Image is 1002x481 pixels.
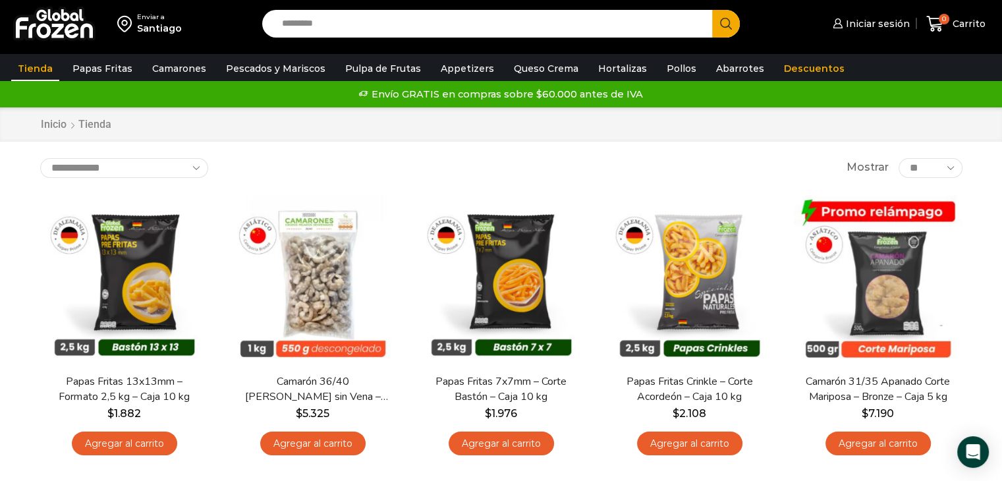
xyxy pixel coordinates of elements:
span: $ [485,407,491,420]
a: Abarrotes [710,56,771,81]
a: Camarón 31/35 Apanado Corte Mariposa – Bronze – Caja 5 kg [802,374,953,405]
div: Open Intercom Messenger [957,436,989,468]
a: Agregar al carrito: “Camarón 36/40 Crudo Pelado sin Vena - Bronze - Caja 10 kg” [260,432,366,456]
a: Papas Fritas Crinkle – Corte Acordeón – Caja 10 kg [613,374,765,405]
img: address-field-icon.svg [117,13,137,35]
a: Papas Fritas 7x7mm – Corte Bastón – Caja 10 kg [425,374,576,405]
a: Hortalizas [592,56,654,81]
h1: Tienda [78,118,111,130]
a: Pulpa de Frutas [339,56,428,81]
span: $ [296,407,302,420]
div: Enviar a [137,13,182,22]
a: Camarones [146,56,213,81]
button: Search button [712,10,740,38]
a: Agregar al carrito: “Papas Fritas 7x7mm - Corte Bastón - Caja 10 kg” [449,432,554,456]
a: Papas Fritas [66,56,139,81]
a: Iniciar sesión [829,11,910,37]
bdi: 7.190 [862,407,894,420]
a: Pescados y Mariscos [219,56,332,81]
span: $ [107,407,114,420]
a: Papas Fritas 13x13mm – Formato 2,5 kg – Caja 10 kg [48,374,200,405]
div: Santiago [137,22,182,35]
a: Agregar al carrito: “Camarón 31/35 Apanado Corte Mariposa - Bronze - Caja 5 kg” [825,432,931,456]
a: Agregar al carrito: “Papas Fritas 13x13mm - Formato 2,5 kg - Caja 10 kg” [72,432,177,456]
a: Queso Crema [507,56,585,81]
bdi: 5.325 [296,407,329,420]
span: $ [862,407,868,420]
a: Agregar al carrito: “Papas Fritas Crinkle - Corte Acordeón - Caja 10 kg” [637,432,742,456]
a: Pollos [660,56,703,81]
a: Inicio [40,117,67,132]
bdi: 1.882 [107,407,141,420]
nav: Breadcrumb [40,117,111,132]
span: $ [673,407,679,420]
select: Pedido de la tienda [40,158,208,178]
span: 0 [939,14,949,24]
a: Descuentos [777,56,851,81]
span: Carrito [949,17,986,30]
bdi: 1.976 [485,407,517,420]
a: Appetizers [434,56,501,81]
a: Camarón 36/40 [PERSON_NAME] sin Vena – Bronze – Caja 10 kg [237,374,388,405]
bdi: 2.108 [673,407,706,420]
span: Iniciar sesión [843,17,910,30]
span: Mostrar [847,160,889,175]
a: 0 Carrito [923,9,989,40]
a: Tienda [11,56,59,81]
